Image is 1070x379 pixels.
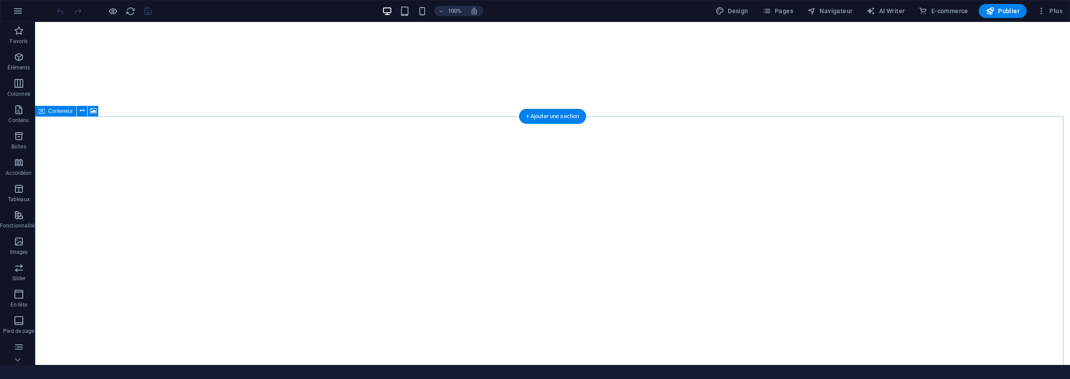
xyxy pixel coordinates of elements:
button: Pages [759,4,797,18]
span: AI Writer [866,7,905,15]
h6: 100% [447,6,462,16]
button: Publier [979,4,1027,18]
span: E-commerce [919,7,968,15]
i: Lors du redimensionnement, ajuster automatiquement le niveau de zoom en fonction de l'appareil sé... [470,7,478,15]
p: Colonnes [7,90,30,97]
button: Navigateur [804,4,856,18]
span: Pages [762,7,793,15]
p: Favoris [10,38,28,45]
p: Tableaux [8,196,30,203]
p: Formulaires [4,354,33,361]
button: E-commerce [915,4,971,18]
div: Design (Ctrl+Alt+Y) [712,4,752,18]
span: Design [716,7,748,15]
p: Accordéon [6,170,32,177]
span: Plus [1037,7,1063,15]
p: Éléments [7,64,30,71]
span: Navigateur [807,7,852,15]
p: Slider [12,275,26,282]
p: Images [10,249,28,256]
i: Actualiser la page [125,6,136,16]
p: Contenu [8,117,29,124]
button: Design [712,4,752,18]
span: Publier [986,7,1020,15]
button: Cliquez ici pour quitter le mode Aperçu et poursuivre l'édition. [107,6,118,16]
span: Conteneur [48,108,73,114]
button: 100% [434,6,465,16]
button: reload [125,6,136,16]
p: En-tête [11,301,27,308]
p: Pied de page [3,328,34,335]
div: + Ajouter une section [519,109,587,124]
p: Boîtes [11,143,26,150]
button: Plus [1034,4,1066,18]
button: AI Writer [863,4,908,18]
